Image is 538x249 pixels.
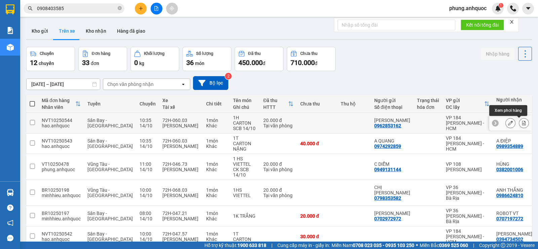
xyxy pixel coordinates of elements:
[446,228,490,245] div: VP 184 [PERSON_NAME] - HCM
[233,213,257,219] div: 1K TRẮNG
[206,123,226,128] div: Khác
[496,97,532,102] div: Người nhận
[6,30,60,39] div: 0943599988
[42,118,81,123] div: NVT10250544
[206,144,226,149] div: Khác
[233,167,257,178] div: CK SCB 14/10
[238,59,263,67] span: 450.000
[64,6,118,30] div: VP 184 [PERSON_NAME] - HCM
[496,231,532,237] div: ANH MINH
[416,244,418,247] span: ⚪️
[263,98,288,103] div: Đã thu
[144,51,164,56] div: Khối lượng
[206,101,226,106] div: Chi tiết
[300,101,334,106] div: Chưa thu
[87,161,133,172] span: Vũng Tàu - [GEOGRAPHIC_DATA]
[53,23,80,39] button: Trên xe
[206,167,226,172] div: Khác
[64,6,80,13] span: Nhận:
[263,187,294,193] div: 20.000 đ
[496,138,532,144] div: A ĐIỆP
[162,98,199,103] div: Xe
[461,20,504,30] button: Kết nối tổng đài
[374,104,410,110] div: Số điện thoại
[374,118,410,123] div: HOÀNG ANH
[154,6,159,11] span: file-add
[510,5,516,11] img: phone-icon
[135,3,147,14] button: plus
[300,213,334,219] div: 20.000 đ
[42,144,81,149] div: hao.anhquoc
[233,115,257,126] div: 1H CARTON
[374,161,410,167] div: C DIỄM
[166,3,178,14] button: aim
[6,22,60,30] div: A HOAN
[263,123,294,128] div: Tại văn phòng
[162,211,199,216] div: 72H-047.21
[139,6,143,11] span: plus
[233,135,257,152] div: 1T CARTON NẶNG
[233,126,257,131] div: SCB 14/10
[87,101,133,106] div: Tuyến
[233,98,257,103] div: Tên món
[7,27,14,34] img: solution-icon
[374,195,401,201] div: 0798353582
[38,95,84,113] th: Toggle SortBy
[87,231,133,242] span: Sân Bay - [GEOGRAPHIC_DATA]
[181,82,186,87] svg: open
[118,6,122,10] span: close-circle
[206,231,226,237] div: 1 món
[118,5,122,12] span: close-circle
[233,231,257,242] div: 1T CARTON
[374,138,410,144] div: A QUANG
[92,51,110,56] div: Đơn hàng
[374,167,401,172] div: 0949131144
[271,242,272,249] span: |
[473,242,474,249] span: |
[260,95,297,113] th: Toggle SortBy
[446,98,484,103] div: VP gửi
[39,61,54,66] span: chuyến
[42,216,81,221] div: minhhieu.anhquoc
[140,193,156,198] div: 14/10
[206,211,226,216] div: 1 món
[446,115,490,131] div: VP 184 [PERSON_NAME] - HCM
[87,211,133,221] span: Sân Bay - [GEOGRAPHIC_DATA]
[42,138,81,144] div: NVT10250543
[505,118,515,128] div: Sửa đơn hàng
[139,61,144,66] span: kg
[420,242,468,249] span: Miền Bắc
[162,193,199,198] div: [PERSON_NAME]
[417,104,439,110] div: hóa đơn
[87,118,133,128] span: Sân Bay - [GEOGRAPHIC_DATA]
[42,211,81,216] div: BR10250197
[130,47,179,71] button: Khối lượng0kg
[237,243,266,248] strong: 1900 633 818
[341,101,368,106] div: Thu hộ
[140,161,156,167] div: 11:00
[496,216,523,221] div: 0707197272
[446,161,490,172] div: VP 108 [PERSON_NAME]
[233,156,257,167] div: 1 HS VIETTEL
[183,47,231,71] button: Số lượng36món
[140,101,156,106] div: Chuyến
[374,123,401,128] div: 0962853162
[206,187,226,193] div: 1 món
[248,51,261,56] div: Đã thu
[28,6,33,11] span: search
[233,187,257,198] div: 1HS VIETTEL
[446,208,490,224] div: VP 36 [PERSON_NAME] - Bà Rịa
[443,95,493,113] th: Toggle SortBy
[6,6,60,22] div: VP 108 [PERSON_NAME]
[195,61,204,66] span: món
[353,243,414,248] strong: 0708 023 035 - 0935 103 250
[140,138,156,144] div: 10:35
[204,242,266,249] span: Hỗ trợ kỹ thuật:
[496,237,523,242] div: 0394734502
[162,231,199,237] div: 72H-047.57
[7,220,13,226] span: notification
[162,237,199,242] div: [PERSON_NAME]
[233,104,257,110] div: Ghi chú
[42,237,81,242] div: hao.anhquoc
[7,189,14,196] img: warehouse-icon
